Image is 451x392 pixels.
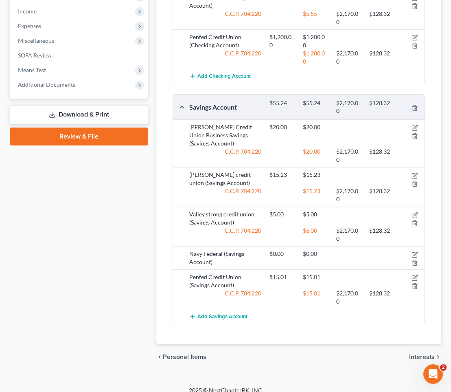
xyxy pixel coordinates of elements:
div: $20.00 [299,148,332,164]
div: $5.00 [299,210,332,218]
div: $15.01 [299,273,332,281]
div: $2,170.00 [332,10,366,26]
i: chevron_left [156,354,163,360]
div: $55.24 [265,99,299,115]
div: $128.32 [365,187,398,203]
div: $15.23 [299,187,332,203]
a: Review & File [10,128,148,145]
span: Add Savings Account [197,313,247,320]
span: Interests [409,354,435,360]
span: SOFA Review [18,52,52,59]
div: $20.00 [299,123,332,131]
button: Add Savings Account [189,309,247,324]
div: $5.55 [299,10,332,26]
div: $55.24 [299,99,332,115]
div: Savings Account [185,103,265,111]
div: $2,170.00 [332,227,366,243]
div: Penfed Credit Union (Savings Account) [185,273,265,289]
div: [PERSON_NAME] Credit Union Business Savings (Savings Account) [185,123,265,148]
button: chevron_left Personal Items [156,354,206,360]
div: Navy Federal (Savings Account) [185,250,265,266]
span: Add Checking Account [197,73,251,80]
div: $2,170.00 [332,289,366,306]
div: $2,170.00 [332,49,366,66]
div: $5.00 [265,210,299,218]
div: C.C.P. 704.220 [185,10,265,26]
div: $20.00 [265,123,299,131]
div: $1,200.00 [265,33,299,49]
div: C.C.P. 704.220 [185,227,265,243]
div: C.C.P. 704.220 [185,187,265,203]
span: 2 [440,364,447,371]
div: Penfed Credit Union (Checking Account) [185,33,265,49]
div: $15.23 [299,171,332,179]
div: $128.32 [365,49,398,66]
div: $1,200.00 [299,33,332,49]
button: Add Checking Account [189,69,251,84]
span: Expenses [18,22,41,29]
span: Means Test [18,66,46,73]
div: C.C.P. 704.220 [185,148,265,164]
div: $0.00 [299,250,332,258]
a: Download & Print [10,105,148,124]
i: chevron_right [435,354,441,360]
div: [PERSON_NAME] credit union (Savings Account) [185,171,265,187]
span: Additional Documents [18,81,75,88]
div: $2,170.00 [332,148,366,164]
span: Income [18,8,37,15]
div: Valley strong credit union (Savings Account) [185,210,265,227]
span: Personal Items [163,354,206,360]
div: C.C.P. 704.220 [185,289,265,306]
div: $2,170.00 [332,187,366,203]
div: $128.32 [365,10,398,26]
iframe: Intercom live chat [423,364,443,384]
div: $15.01 [299,289,332,306]
button: Interests chevron_right [409,354,441,360]
div: $0.00 [265,250,299,258]
div: $128.32 [365,148,398,164]
div: $128.32 [365,99,398,115]
div: $15.01 [265,273,299,281]
a: SOFA Review [11,48,148,63]
div: $128.32 [365,289,398,306]
div: $128.32 [365,227,398,243]
div: $1,200.00 [299,49,332,66]
div: $5.00 [299,227,332,243]
div: C.C.P. 704.220 [185,49,265,66]
div: $2,170.00 [332,99,366,115]
span: Miscellaneous [18,37,54,44]
div: $15.23 [265,171,299,179]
